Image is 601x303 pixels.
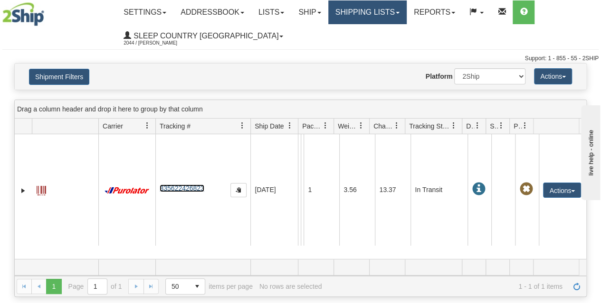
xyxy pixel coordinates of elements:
span: Ship Date [255,121,284,131]
td: 13.37 [375,134,410,246]
a: Expand [19,186,28,195]
a: Packages filter column settings [317,118,334,134]
button: Actions [534,68,572,84]
div: grid grouping header [15,100,586,119]
a: Charge filter column settings [389,118,405,134]
span: Weight [338,121,358,131]
a: Shipment Issues filter column settings [493,118,509,134]
td: [PERSON_NAME] [PERSON_NAME] CA QC [PERSON_NAME] G0W 2X0 [301,134,304,246]
span: Tracking Status [409,121,450,131]
a: Weight filter column settings [353,118,369,134]
span: Page of 1 [68,278,122,294]
span: Shipment Issues [490,121,498,131]
a: Ship Date filter column settings [282,118,298,134]
div: No rows are selected [259,283,322,290]
button: Actions [543,183,581,198]
a: 335622426823 [160,184,204,192]
a: Refresh [569,279,584,294]
span: select [190,279,205,294]
label: Platform [426,72,453,81]
span: Charge [373,121,393,131]
span: 2044 / [PERSON_NAME] [124,38,195,48]
a: Pickup Status filter column settings [517,118,533,134]
a: Delivery Status filter column settings [469,118,486,134]
a: Carrier filter column settings [139,118,155,134]
span: Pickup Not Assigned [519,183,533,196]
a: Ship [291,0,328,24]
span: Page 1 [46,279,61,294]
td: In Transit [410,134,467,246]
td: CATHAY HOMES INC Shipping department [GEOGRAPHIC_DATA] ON Woodbridge L4L 5Y3 [298,134,301,246]
img: logo2044.jpg [2,2,44,26]
span: Tracking # [160,121,191,131]
td: 1 [304,134,339,246]
span: items per page [165,278,253,294]
a: Label [37,182,46,197]
a: Sleep Country [GEOGRAPHIC_DATA] 2044 / [PERSON_NAME] [116,24,290,48]
span: 50 [172,282,184,291]
td: 3.56 [339,134,375,246]
a: Shipping lists [328,0,407,24]
span: Pickup Status [514,121,522,131]
span: 1 - 1 of 1 items [328,283,563,290]
span: In Transit [472,183,485,196]
span: Delivery Status [466,121,474,131]
div: live help - online [7,8,88,15]
img: 11 - Purolator [103,187,151,194]
span: Carrier [103,121,123,131]
a: Tracking # filter column settings [234,118,250,134]
div: Support: 1 - 855 - 55 - 2SHIP [2,55,599,63]
a: Settings [116,0,173,24]
span: Packages [302,121,322,131]
iframe: chat widget [579,103,600,200]
span: Page sizes drop down [165,278,205,294]
td: [DATE] [250,134,298,246]
span: Sleep Country [GEOGRAPHIC_DATA] [131,32,278,40]
a: Addressbook [173,0,251,24]
input: Page 1 [88,279,107,294]
a: Lists [251,0,291,24]
button: Copy to clipboard [230,183,247,197]
a: Tracking Status filter column settings [446,118,462,134]
a: Reports [407,0,462,24]
button: Shipment Filters [29,69,89,85]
